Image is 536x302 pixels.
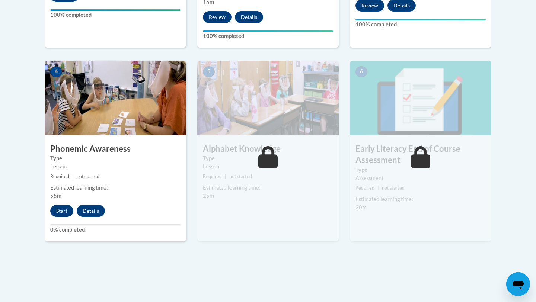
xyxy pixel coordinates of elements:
label: Type [355,166,486,174]
div: Your progress [203,30,333,32]
span: 55m [50,193,61,199]
span: Required [203,174,222,179]
div: Assessment [355,174,486,182]
label: Type [203,154,333,163]
label: 100% completed [355,20,486,29]
img: Course Image [350,61,491,135]
div: Lesson [50,163,181,171]
button: Review [203,11,232,23]
span: | [377,185,379,191]
span: 4 [50,66,62,77]
h3: Alphabet Knowledge [197,143,339,155]
button: Details [77,205,105,217]
div: Estimated learning time: [203,184,333,192]
label: 100% completed [50,11,181,19]
img: Course Image [197,61,339,135]
div: Estimated learning time: [50,184,181,192]
span: 5 [203,66,215,77]
span: 6 [355,66,367,77]
img: Course Image [45,61,186,135]
span: | [225,174,226,179]
div: Lesson [203,163,333,171]
span: 25m [203,193,214,199]
h3: Phonemic Awareness [45,143,186,155]
label: Type [50,154,181,163]
label: 100% completed [203,32,333,40]
span: not started [77,174,99,179]
iframe: Button to launch messaging window [506,272,530,296]
span: Required [355,185,374,191]
div: Your progress [355,19,486,20]
label: 0% completed [50,226,181,234]
span: not started [229,174,252,179]
div: Estimated learning time: [355,195,486,203]
span: not started [382,185,405,191]
h3: Early Literacy End of Course Assessment [350,143,491,166]
button: Details [235,11,263,23]
span: 20m [355,204,367,211]
div: Your progress [50,9,181,11]
span: Required [50,174,69,179]
span: | [72,174,74,179]
button: Start [50,205,73,217]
